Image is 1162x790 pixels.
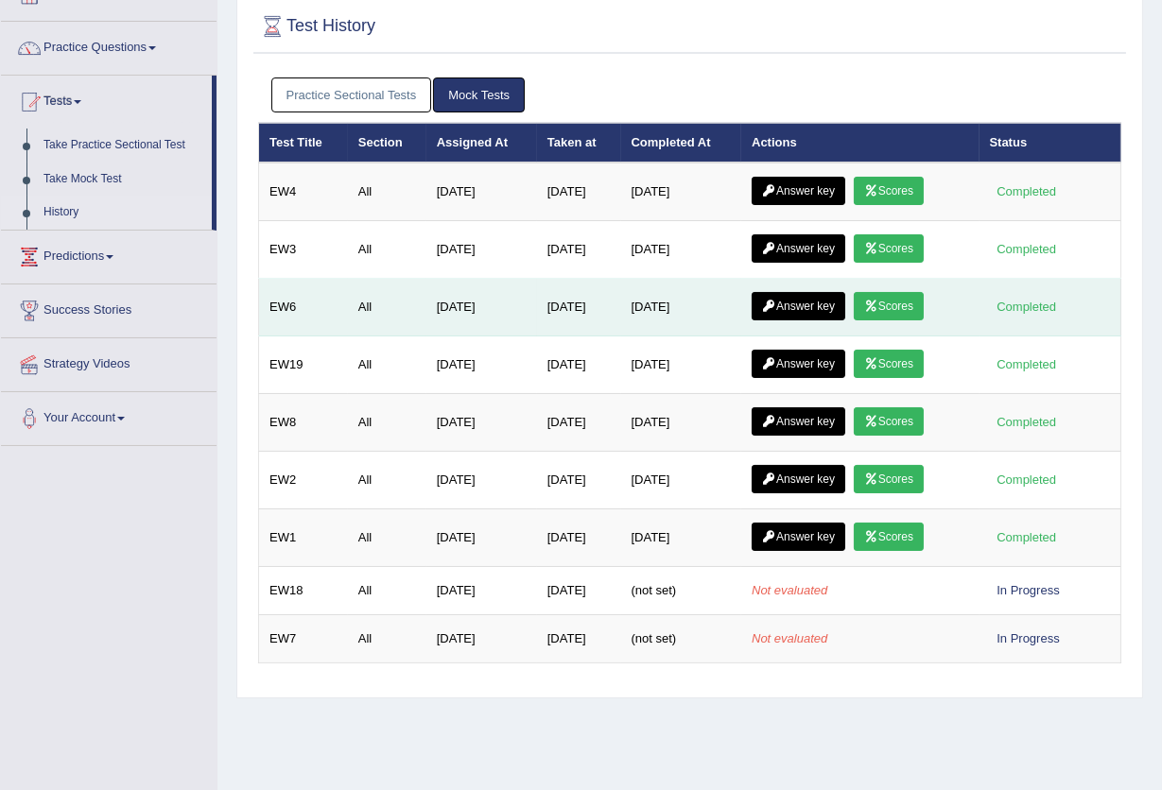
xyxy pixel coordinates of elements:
th: Actions [741,123,979,163]
a: Answer key [752,234,845,263]
td: All [348,615,426,663]
a: Scores [854,234,924,263]
a: Scores [854,465,924,493]
td: [DATE] [621,279,742,336]
td: EW1 [259,509,348,567]
th: Assigned At [426,123,537,163]
a: Practice Questions [1,22,217,69]
th: Test Title [259,123,348,163]
th: Section [348,123,426,163]
a: Answer key [752,177,845,205]
a: Practice Sectional Tests [271,77,432,112]
td: [DATE] [426,336,537,394]
td: All [348,567,426,615]
div: Completed [990,239,1064,259]
a: Answer key [752,465,845,493]
a: Answer key [752,292,845,320]
div: In Progress [990,580,1067,600]
div: Completed [990,470,1064,489]
td: All [348,394,426,452]
span: (not set) [632,583,677,597]
a: Tests [1,76,212,123]
td: EW2 [259,452,348,509]
h2: Test History [258,12,375,41]
div: Completed [990,297,1064,317]
a: Scores [854,523,924,551]
td: All [348,336,426,394]
td: All [348,163,426,221]
td: [DATE] [537,279,621,336]
td: [DATE] [426,452,537,509]
td: All [348,221,426,279]
td: EW6 [259,279,348,336]
td: [DATE] [537,394,621,452]
td: [DATE] [537,336,621,394]
td: [DATE] [426,221,537,279]
td: [DATE] [621,509,742,567]
td: All [348,279,426,336]
em: Not evaluated [752,631,827,645]
th: Completed At [621,123,742,163]
div: In Progress [990,628,1067,648]
div: Completed [990,354,1064,374]
td: [DATE] [426,163,537,221]
a: Scores [854,407,924,436]
div: Completed [990,527,1064,547]
td: [DATE] [426,394,537,452]
a: Success Stories [1,284,217,332]
td: [DATE] [426,509,537,567]
a: Predictions [1,231,217,278]
td: EW8 [259,394,348,452]
td: [DATE] [537,452,621,509]
td: [DATE] [621,163,742,221]
td: [DATE] [621,336,742,394]
td: EW19 [259,336,348,394]
td: EW3 [259,221,348,279]
span: (not set) [632,631,677,645]
td: [DATE] [621,452,742,509]
em: Not evaluated [752,583,827,597]
td: [DATE] [537,615,621,663]
a: Scores [854,177,924,205]
td: EW18 [259,567,348,615]
a: History [35,196,212,230]
div: Completed [990,181,1064,201]
a: Scores [854,292,924,320]
td: [DATE] [621,221,742,279]
td: [DATE] [621,394,742,452]
td: [DATE] [426,567,537,615]
td: [DATE] [537,567,621,615]
a: Scores [854,350,924,378]
td: EW7 [259,615,348,663]
a: Take Mock Test [35,163,212,197]
td: All [348,509,426,567]
div: Completed [990,412,1064,432]
a: Answer key [752,407,845,436]
a: Mock Tests [433,77,525,112]
th: Taken at [537,123,621,163]
td: [DATE] [537,221,621,279]
td: EW4 [259,163,348,221]
td: All [348,452,426,509]
td: [DATE] [537,163,621,221]
a: Answer key [752,350,845,378]
a: Strategy Videos [1,338,217,386]
a: Take Practice Sectional Test [35,129,212,163]
td: [DATE] [426,279,537,336]
td: [DATE] [426,615,537,663]
th: Status [980,123,1121,163]
a: Your Account [1,392,217,439]
a: Answer key [752,523,845,551]
td: [DATE] [537,509,621,567]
